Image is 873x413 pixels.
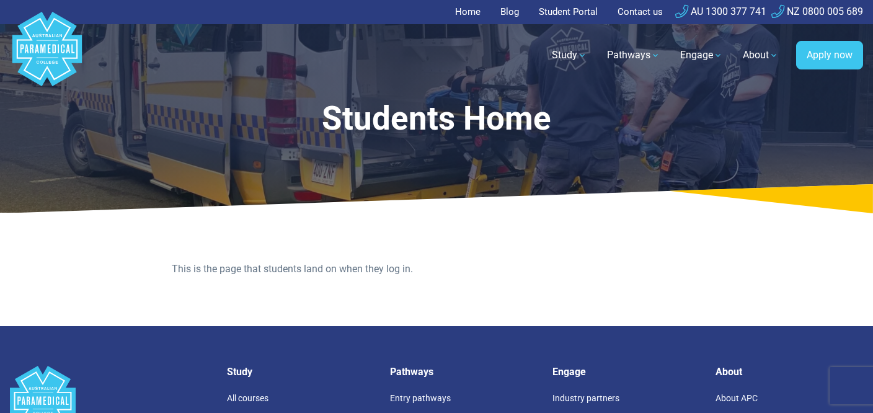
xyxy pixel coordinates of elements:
a: All courses [227,393,268,403]
a: Entry pathways [390,393,451,403]
h5: Engage [552,366,701,378]
a: Study [544,38,595,73]
h1: Students Home [117,99,756,138]
a: Industry partners [552,393,619,403]
a: AU 1300 377 741 [675,6,766,17]
a: Apply now [796,41,863,69]
a: About APC [716,393,758,403]
h5: About [716,366,864,378]
a: NZ 0800 005 689 [771,6,863,17]
a: Pathways [600,38,668,73]
a: Australian Paramedical College [10,24,84,87]
h5: Study [227,366,375,378]
h5: Pathways [390,366,538,378]
a: Engage [673,38,730,73]
p: This is the page that students land on when they log in. [172,262,701,277]
a: About [735,38,786,73]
